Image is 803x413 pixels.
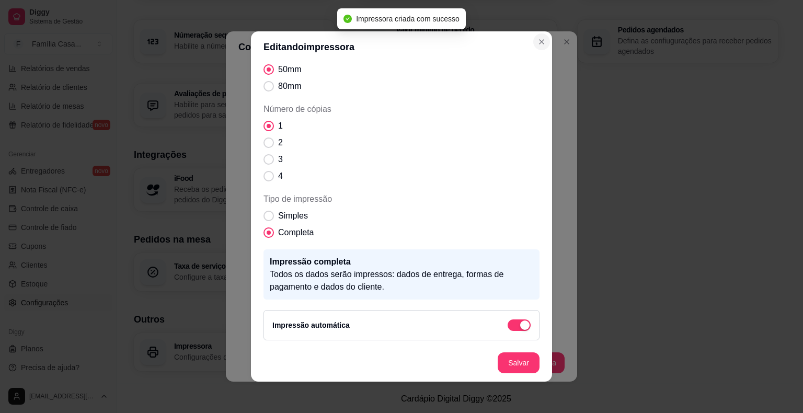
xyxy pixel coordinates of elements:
span: 3 [278,153,283,166]
span: 50mm [278,63,301,76]
span: Tipo de impressão [263,193,540,205]
span: 1 [278,120,283,132]
span: 80mm [278,80,301,93]
div: Número de cópias [263,103,540,182]
button: Salvar [498,352,540,373]
p: Todos os dados serão impressos: dados de entrega, formas de pagamento e dados do cliente. [270,268,533,293]
div: Tipo de impressão [263,193,540,239]
button: Close [533,33,550,50]
span: check-circle [343,15,352,23]
label: Impressão automática [272,321,350,329]
header: Editando impressora [251,31,552,63]
div: Tamanho do papel [263,47,540,93]
span: 4 [278,170,283,182]
span: Número de cópias [263,103,540,116]
span: Simples [278,210,308,222]
span: Impressora criada com sucesso [356,15,460,23]
span: 2 [278,136,283,149]
span: Completa [278,226,314,239]
p: Impressão completa [270,256,533,268]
